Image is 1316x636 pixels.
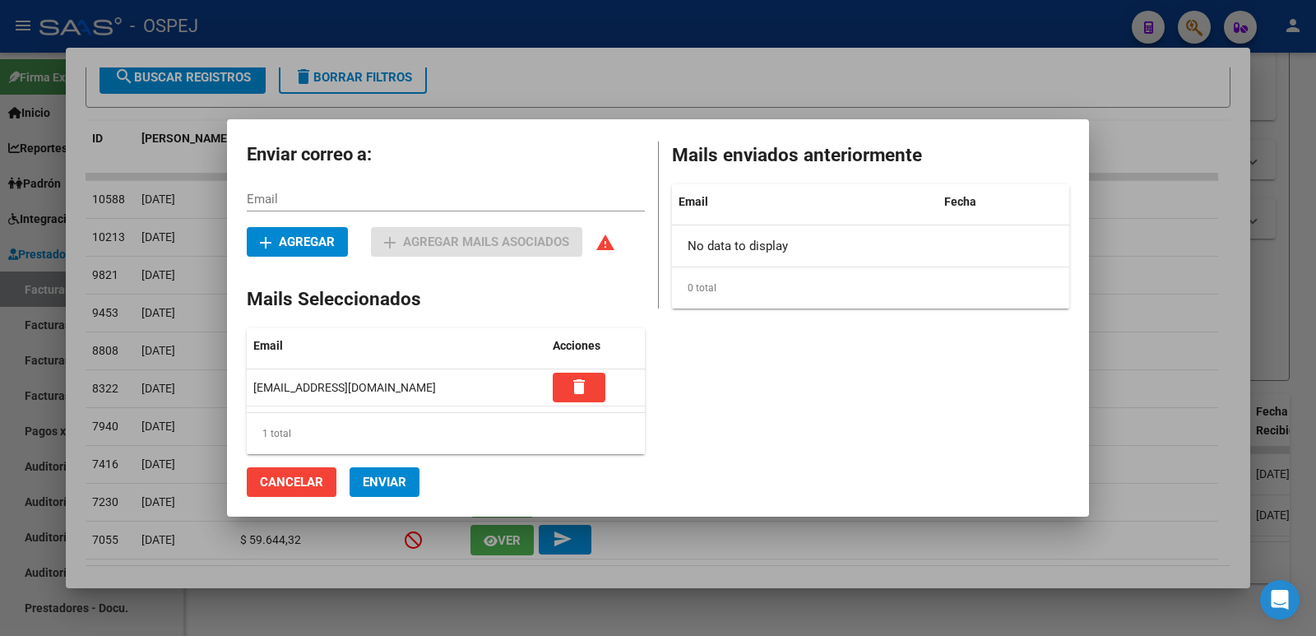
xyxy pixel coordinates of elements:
[247,328,546,364] datatable-header-cell: Email
[260,475,323,490] span: Cancelar
[553,339,600,352] span: Acciones
[371,227,582,257] button: Agregar mails asociados
[672,184,938,220] datatable-header-cell: Email
[595,233,615,253] mat-icon: warning
[247,139,645,170] h2: Enviar correo a:
[247,467,336,497] button: Cancelar
[944,195,976,208] span: Fecha
[672,142,1069,169] h2: Mails enviados anteriormente
[253,339,283,352] span: Email
[1260,580,1300,620] div: Open Intercom Messenger
[253,381,436,394] span: licvivasperalta@gmail.com
[679,195,708,208] span: Email
[672,267,1069,309] div: 0 total
[256,233,276,253] mat-icon: add
[260,234,335,249] span: Agregar
[247,413,645,454] div: 1 total
[672,225,1069,267] div: No data to display
[380,233,400,253] mat-icon: add
[384,234,569,249] span: Agregar mails asociados
[247,286,645,313] h2: Mails Seleccionados
[546,328,645,364] datatable-header-cell: Acciones
[247,227,348,257] button: Agregar
[363,475,406,490] span: Enviar
[938,184,1069,220] datatable-header-cell: Fecha
[350,467,419,497] button: Enviar
[569,377,589,397] mat-icon: delete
